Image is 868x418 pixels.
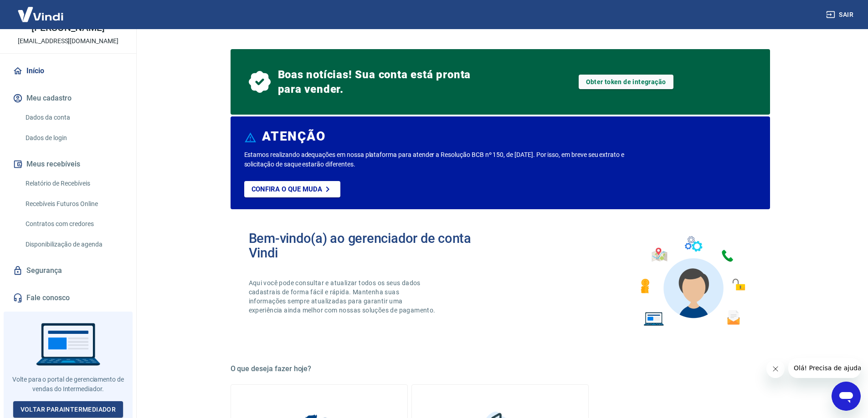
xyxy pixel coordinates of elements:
img: Vindi [11,0,70,28]
p: [EMAIL_ADDRESS][DOMAIN_NAME] [18,36,118,46]
p: Confira o que muda [252,185,322,193]
h2: Bem-vindo(a) ao gerenciador de conta Vindi [249,231,500,260]
button: Sair [824,6,857,23]
p: [PERSON_NAME] [31,23,104,33]
p: Estamos realizando adequações em nossa plataforma para atender a Resolução BCB nº 150, de [DATE].... [244,150,654,169]
a: Voltar paraIntermediador [13,401,123,418]
a: Disponibilização de agenda [22,235,125,254]
p: Aqui você pode consultar e atualizar todos os seus dados cadastrais de forma fácil e rápida. Mant... [249,278,437,315]
a: Confira o que muda [244,181,340,197]
a: Recebíveis Futuros Online [22,195,125,213]
h5: O que deseja fazer hoje? [231,364,770,373]
a: Dados da conta [22,108,125,127]
iframe: Botão para abrir a janela de mensagens [832,382,861,411]
iframe: Fechar mensagem [766,360,785,378]
button: Meu cadastro [11,88,125,108]
button: Meus recebíveis [11,154,125,174]
a: Dados de login [22,129,125,147]
a: Segurança [11,261,125,281]
a: Início [11,61,125,81]
a: Relatório de Recebíveis [22,174,125,193]
img: Imagem de um avatar masculino com diversos icones exemplificando as funcionalidades do gerenciado... [632,231,752,332]
a: Fale conosco [11,288,125,308]
h6: ATENÇÃO [262,132,325,141]
span: Boas notícias! Sua conta está pronta para vender. [278,67,475,96]
span: Olá! Precisa de ajuda? [5,6,77,14]
a: Contratos com credores [22,215,125,233]
a: Obter token de integração [579,75,673,89]
iframe: Mensagem da empresa [788,358,861,378]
